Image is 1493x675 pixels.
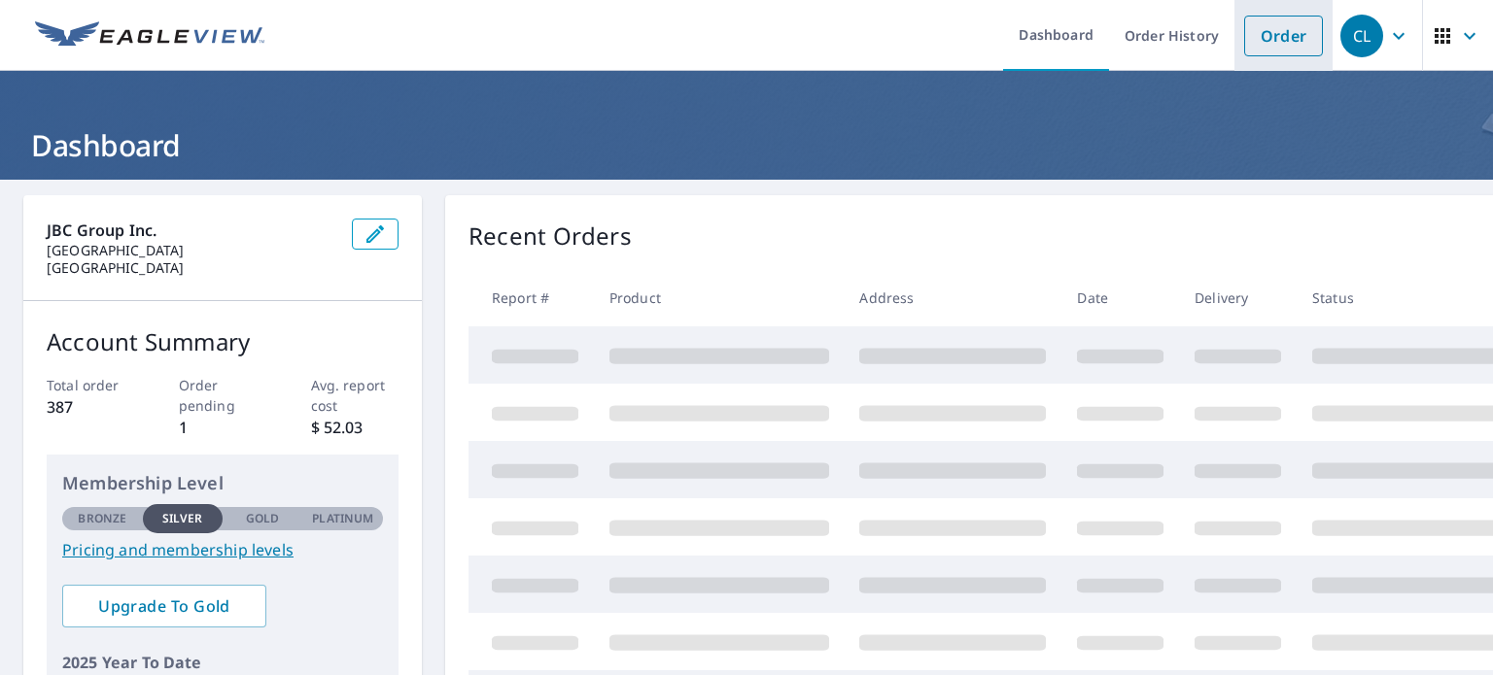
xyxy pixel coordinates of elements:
p: 1 [179,416,267,439]
p: Total order [47,375,135,395]
p: Silver [162,510,203,527]
th: Date [1061,269,1179,326]
p: [GEOGRAPHIC_DATA] [47,242,336,259]
a: Upgrade To Gold [62,585,266,627]
h1: Dashboard [23,125,1470,165]
th: Address [844,269,1061,326]
a: Pricing and membership levels [62,538,383,561]
p: $ 52.03 [311,416,399,439]
p: Order pending [179,375,267,416]
p: Bronze [78,510,126,527]
p: Recent Orders [469,219,632,253]
th: Delivery [1179,269,1297,326]
p: Platinum [312,510,373,527]
p: JBC Group Inc. [47,219,336,242]
p: 2025 Year To Date [62,651,383,674]
span: Upgrade To Gold [78,595,251,617]
p: Avg. report cost [311,375,399,416]
img: EV Logo [35,21,264,51]
p: [GEOGRAPHIC_DATA] [47,259,336,277]
p: Account Summary [47,324,399,359]
p: Gold [246,510,279,527]
p: 387 [47,395,135,419]
p: Membership Level [62,470,383,496]
th: Product [594,269,845,326]
a: Order [1244,16,1323,56]
th: Report # [469,269,594,326]
div: CL [1340,15,1383,57]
